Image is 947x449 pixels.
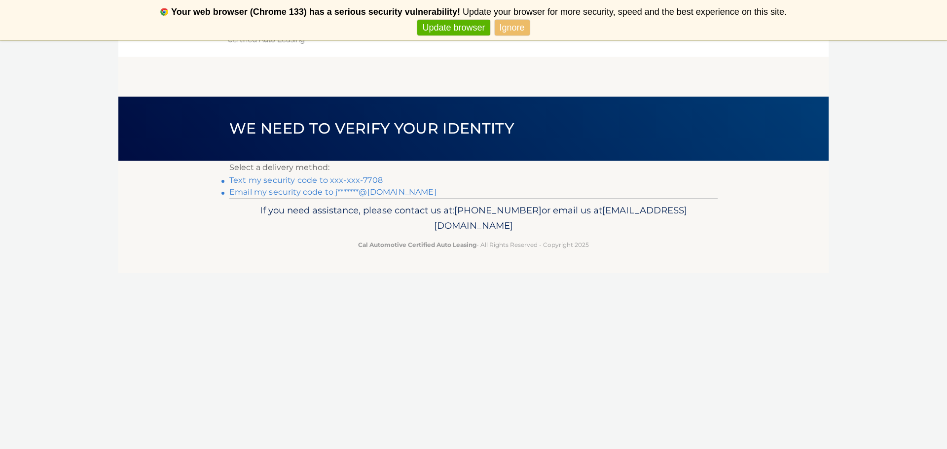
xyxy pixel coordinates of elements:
[229,187,437,197] a: Email my security code to j*******@[DOMAIN_NAME]
[358,241,476,248] strong: Cal Automotive Certified Auto Leasing
[495,20,530,36] a: Ignore
[229,119,514,138] span: We need to verify your identity
[171,7,460,17] b: Your web browser (Chrome 133) has a serious security vulnerability!
[229,175,383,185] a: Text my security code to xxx-xxx-7708
[229,161,718,174] p: Select a delivery method:
[236,240,711,250] p: - All Rights Reserved - Copyright 2025
[463,7,787,17] span: Update your browser for more security, speed and the best experience on this site.
[236,203,711,234] p: If you need assistance, please contact us at: or email us at
[417,20,490,36] a: Update browser
[454,205,542,216] span: [PHONE_NUMBER]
